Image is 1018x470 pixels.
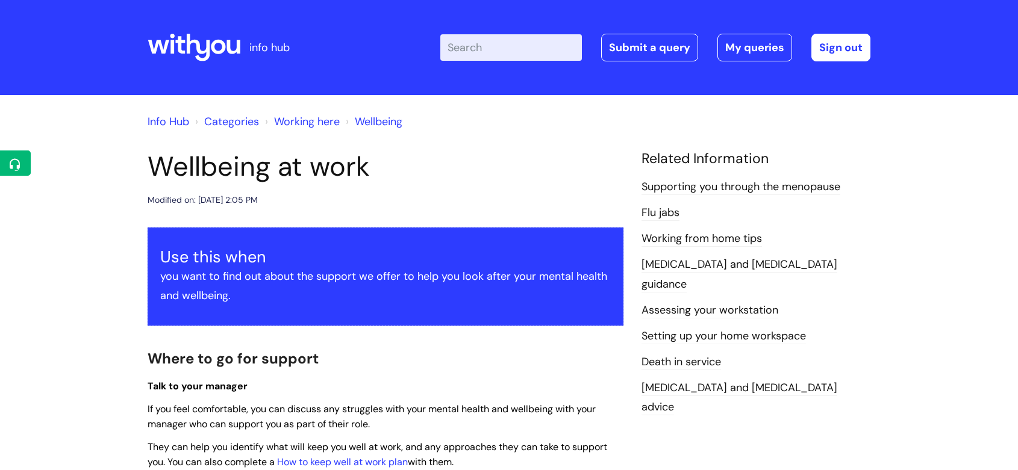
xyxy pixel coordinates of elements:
[440,34,870,61] div: | -
[642,150,870,167] h4: Related Information
[642,179,840,195] a: Supporting you through the menopause
[274,114,340,129] a: Working here
[277,456,408,468] a: How to keep well at work plan
[642,354,721,370] a: Death in service
[440,34,582,61] input: Search
[408,456,454,468] span: with them.
[343,112,402,131] li: Wellbeing
[355,114,402,129] a: Wellbeing
[148,403,596,430] span: If you feel comfortable, you can discuss any struggles with your mental health and wellbeing with...
[642,231,762,247] a: Working from home tips
[192,112,259,131] li: Solution home
[811,34,870,61] a: Sign out
[642,303,778,318] a: Assessing your workstation
[148,150,623,183] h1: Wellbeing at work
[204,114,259,129] a: Categories
[642,205,679,221] a: Flu jabs
[249,38,290,57] p: info hub
[717,34,792,61] a: My queries
[148,441,607,468] span: They can help you identify what will keep you well at work, and any approaches they can take to s...
[148,380,248,392] span: Talk to your manager
[601,34,698,61] a: Submit a query
[642,257,837,292] a: [MEDICAL_DATA] and [MEDICAL_DATA] guidance
[148,193,258,208] div: Modified on: [DATE] 2:05 PM
[642,380,837,415] a: [MEDICAL_DATA] and [MEDICAL_DATA] advice
[160,247,611,267] h3: Use this when
[642,329,806,344] a: Setting up your home workspace
[148,349,319,368] span: Where to go for support
[160,267,611,306] p: you want to find out about the support we offer to help you look after your mental health and wel...
[262,112,340,131] li: Working here
[148,114,189,129] a: Info Hub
